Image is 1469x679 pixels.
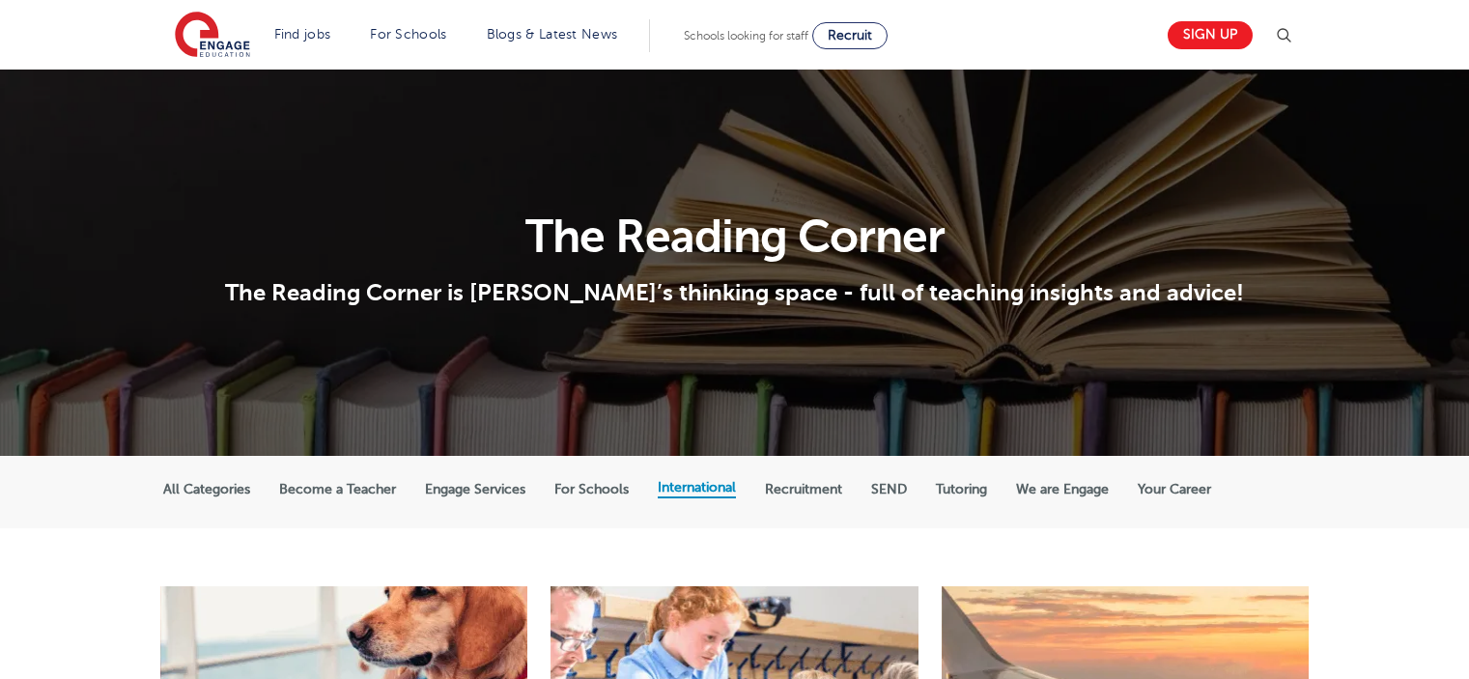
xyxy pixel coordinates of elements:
label: SEND [871,481,907,498]
a: Recruit [812,22,888,49]
label: For Schools [554,481,629,498]
label: Recruitment [765,481,842,498]
label: International [658,479,736,496]
p: The Reading Corner is [PERSON_NAME]’s thinking space - full of teaching insights and advice! [163,278,1306,307]
span: Schools looking for staff [684,29,808,42]
label: We are Engage [1016,481,1109,498]
a: Find jobs [274,27,331,42]
label: Become a Teacher [279,481,396,498]
label: Tutoring [936,481,987,498]
a: Blogs & Latest News [487,27,618,42]
a: For Schools [370,27,446,42]
label: Engage Services [425,481,525,498]
label: All Categories [163,481,250,498]
img: Engage Education [175,12,250,60]
a: Sign up [1168,21,1253,49]
h1: The Reading Corner [163,213,1306,260]
label: Your Career [1138,481,1211,498]
span: Recruit [828,28,872,42]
